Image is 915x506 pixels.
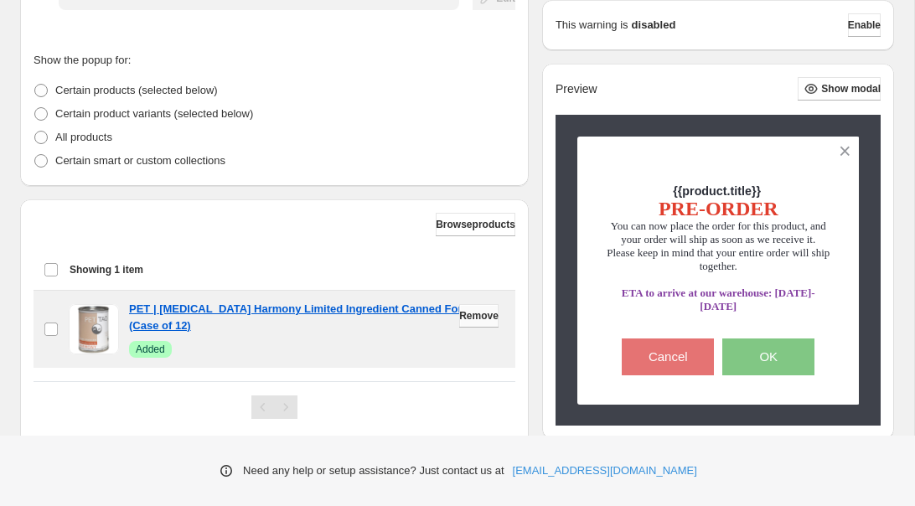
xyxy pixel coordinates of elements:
[436,213,515,236] button: Browseproducts
[55,129,112,146] p: All products
[622,338,714,375] button: Cancel
[55,152,225,169] p: Certain smart or custom collections
[55,107,253,120] span: Certain product variants (selected below)
[70,263,143,276] span: Showing 1 item
[798,77,881,101] button: Show modal
[673,184,761,198] strong: {{product.title}}
[848,18,881,32] span: Enable
[129,301,505,334] a: PET | [MEDICAL_DATA] Harmony Limited Ingredient Canned Formula (Case of 12)
[607,246,830,272] span: Please keep in mind that your entire order will ship together.
[659,198,778,219] strong: PRE-ORDER
[136,343,165,356] span: Added
[722,338,814,375] button: OK
[556,17,628,34] p: This warning is
[622,287,815,312] span: ETA to arrive at our warehouse: [DATE]-[DATE]
[55,84,218,96] span: Certain products (selected below)
[459,309,499,323] span: Remove
[34,54,131,66] span: Show the popup for:
[70,304,118,354] img: PET | TAO Harmony Limited Ingredient Canned Formula (Case of 12)
[632,17,676,34] strong: disabled
[251,395,297,419] nav: Pagination
[821,82,881,96] span: Show modal
[459,304,499,328] button: Remove
[556,82,597,96] h2: Preview
[848,13,881,37] button: Enable
[611,219,826,245] span: You can now place the order for this product, and your order will ship as soon as we receive it.
[436,218,515,231] span: Browse products
[513,462,697,479] a: [EMAIL_ADDRESS][DOMAIN_NAME]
